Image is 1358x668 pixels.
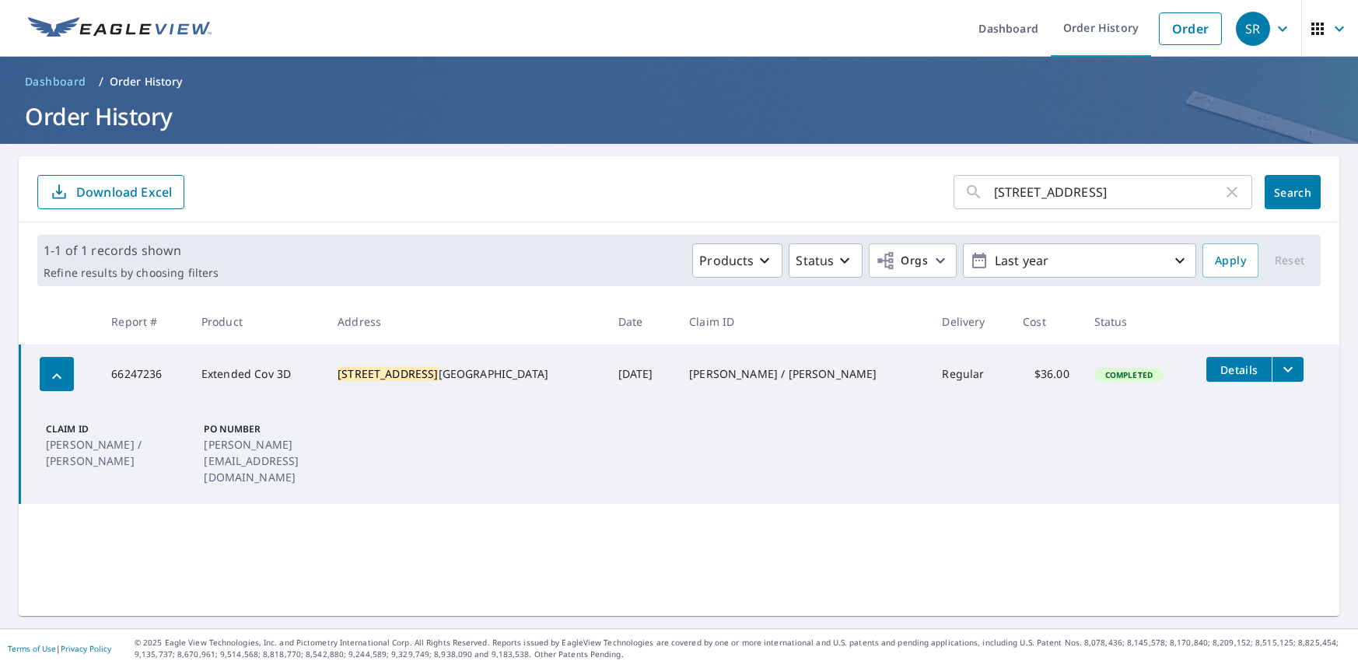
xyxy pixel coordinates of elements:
[44,266,219,280] p: Refine results by choosing filters
[1216,362,1262,377] span: Details
[692,243,782,278] button: Products
[929,344,1010,404] td: Regular
[1265,175,1321,209] button: Search
[8,643,56,654] a: Terms of Use
[606,344,677,404] td: [DATE]
[994,170,1223,214] input: Address, Report #, Claim ID, etc.
[135,637,1350,660] p: © 2025 Eagle View Technologies, Inc. and Pictometry International Corp. All Rights Reserved. Repo...
[25,74,86,89] span: Dashboard
[1215,251,1246,271] span: Apply
[1010,344,1082,404] td: $36.00
[1277,185,1308,200] span: Search
[46,422,198,436] p: Claim ID
[1202,243,1258,278] button: Apply
[338,366,593,382] div: [GEOGRAPHIC_DATA]
[61,643,111,654] a: Privacy Policy
[796,251,834,270] p: Status
[8,644,111,653] p: |
[37,175,184,209] button: Download Excel
[1206,357,1272,382] button: detailsBtn-66247236
[699,251,754,270] p: Products
[204,422,355,436] p: PO Number
[876,251,928,271] span: Orgs
[46,436,198,469] p: [PERSON_NAME] / [PERSON_NAME]
[1082,299,1194,344] th: Status
[110,74,183,89] p: Order History
[677,299,929,344] th: Claim ID
[1010,299,1082,344] th: Cost
[789,243,863,278] button: Status
[1236,12,1270,46] div: SR
[1096,369,1162,380] span: Completed
[963,243,1196,278] button: Last year
[989,247,1171,275] p: Last year
[99,299,189,344] th: Report #
[19,69,93,94] a: Dashboard
[19,100,1339,132] h1: Order History
[606,299,677,344] th: Date
[189,299,325,344] th: Product
[99,72,103,91] li: /
[1159,12,1222,45] a: Order
[677,344,929,404] td: [PERSON_NAME] / [PERSON_NAME]
[99,344,189,404] td: 66247236
[204,436,355,485] p: [PERSON_NAME][EMAIL_ADDRESS][DOMAIN_NAME]
[28,17,212,40] img: EV Logo
[1272,357,1304,382] button: filesDropdownBtn-66247236
[929,299,1010,344] th: Delivery
[76,184,172,201] p: Download Excel
[44,241,219,260] p: 1-1 of 1 records shown
[19,69,1339,94] nav: breadcrumb
[338,366,438,381] mark: [STREET_ADDRESS]
[869,243,957,278] button: Orgs
[325,299,606,344] th: Address
[189,344,325,404] td: Extended Cov 3D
